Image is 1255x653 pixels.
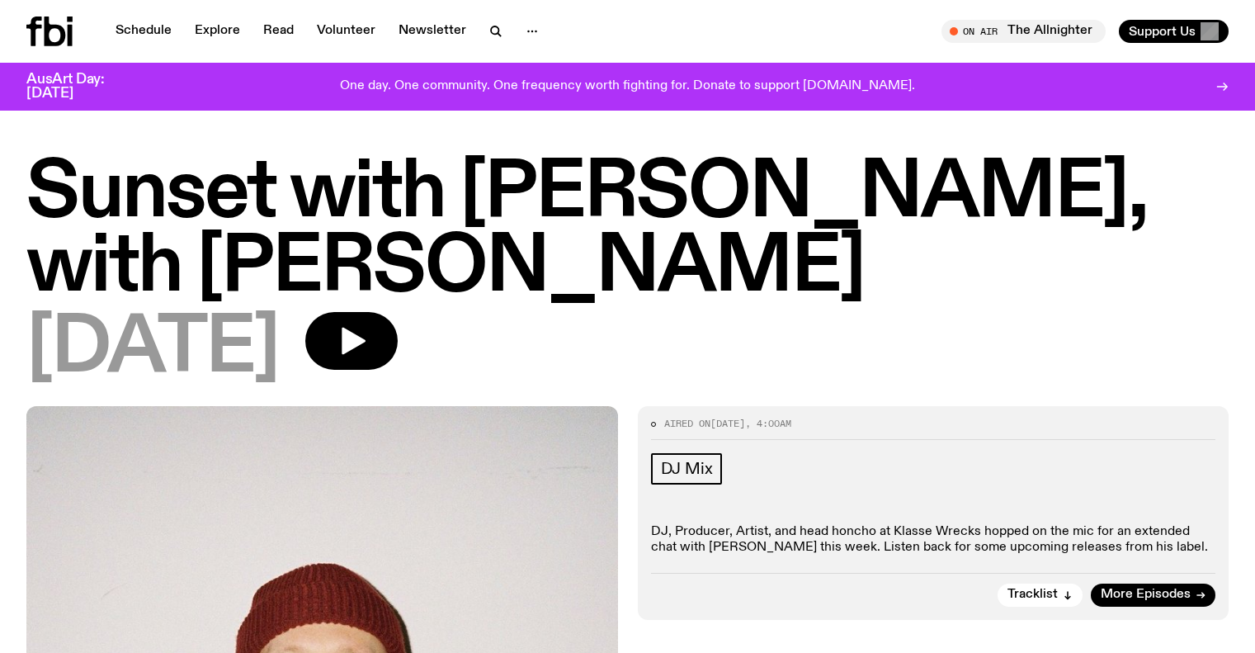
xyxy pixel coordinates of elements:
[26,157,1229,305] h1: Sunset with [PERSON_NAME], with [PERSON_NAME]
[745,417,791,430] span: , 4:00am
[340,79,915,94] p: One day. One community. One frequency worth fighting for. Donate to support [DOMAIN_NAME].
[389,20,476,43] a: Newsletter
[307,20,385,43] a: Volunteer
[1091,584,1215,607] a: More Episodes
[1007,589,1058,601] span: Tracklist
[651,453,723,485] a: DJ Mix
[941,20,1106,43] button: On AirThe Allnighter
[664,417,710,430] span: Aired on
[1129,24,1196,39] span: Support Us
[185,20,250,43] a: Explore
[26,73,132,101] h3: AusArt Day: [DATE]
[106,20,182,43] a: Schedule
[1119,20,1229,43] button: Support Us
[661,460,713,478] span: DJ Mix
[1101,589,1191,601] span: More Episodes
[998,584,1083,607] button: Tracklist
[651,524,1216,556] p: DJ, Producer, Artist, and head honcho at Klasse Wrecks hopped on the mic for an extended chat wit...
[253,20,304,43] a: Read
[26,312,279,386] span: [DATE]
[710,417,745,430] span: [DATE]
